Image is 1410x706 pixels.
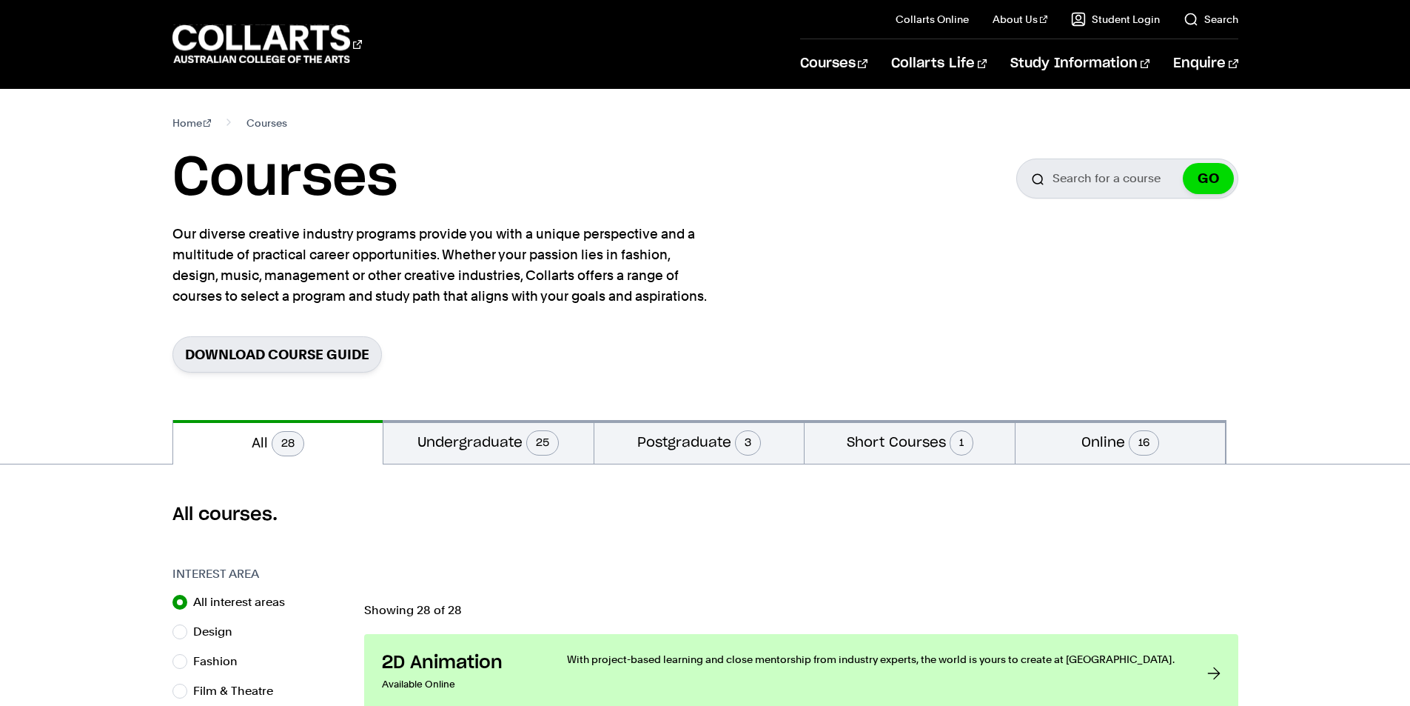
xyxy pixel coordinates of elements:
a: Courses [800,39,867,88]
button: Online16 [1015,420,1226,464]
h3: 2D Animation [382,652,537,674]
a: Enquire [1173,39,1238,88]
label: Design [193,622,244,642]
a: Study Information [1010,39,1149,88]
a: About Us [993,12,1047,27]
button: Short Courses1 [805,420,1015,464]
h2: All courses. [172,503,1238,527]
span: 3 [735,430,761,456]
input: Search for a course [1016,159,1238,199]
p: Showing 28 of 28 [364,605,1238,616]
label: Film & Theatre [193,681,285,702]
a: Collarts Online [896,12,969,27]
span: 16 [1129,430,1159,456]
span: 28 [272,431,304,456]
button: All28 [173,420,383,464]
label: Fashion [193,651,249,672]
p: With project-based learning and close mentorship from industry experts, the world is yours to cre... [567,652,1178,667]
h3: Interest Area [172,565,349,583]
p: Our diverse creative industry programs provide you with a unique perspective and a multitude of p... [172,224,713,307]
a: Search [1184,12,1238,27]
button: Postgraduate3 [594,420,805,464]
a: Student Login [1071,12,1160,27]
p: Available Online [382,674,537,695]
a: Home [172,113,212,133]
button: Undergraduate25 [383,420,594,464]
span: 25 [526,430,559,456]
div: Go to homepage [172,23,362,65]
span: Courses [246,113,287,133]
a: Download Course Guide [172,336,382,373]
h1: Courses [172,145,397,212]
button: GO [1183,163,1234,194]
a: Collarts Life [891,39,987,88]
label: All interest areas [193,592,297,613]
span: 1 [950,430,973,456]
